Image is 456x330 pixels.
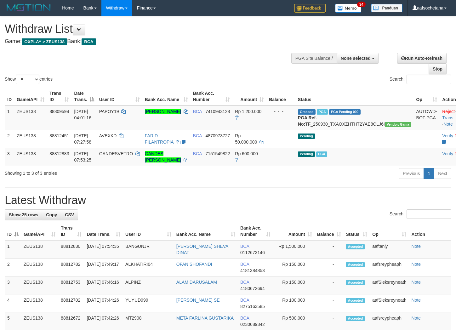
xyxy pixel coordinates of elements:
[58,240,84,259] td: 88812830
[235,109,261,114] span: Rp 1.200.000
[273,294,314,312] td: Rp 100,000
[240,250,265,255] span: Copy 0112673146 to clipboard
[14,88,47,105] th: Game/API: activate to sort column ascending
[390,209,451,219] label: Search:
[357,2,366,7] span: 34
[5,194,451,207] h1: Latest Withdraw
[58,259,84,276] td: 88812782
[295,88,414,105] th: Status
[442,109,455,114] a: Reject
[240,262,249,267] span: BCA
[176,244,228,255] a: [PERSON_NAME] SHEVA DINAT
[123,240,174,259] td: BANGUNJR
[145,109,181,114] a: [PERSON_NAME]
[14,105,47,130] td: ZEUS138
[240,322,265,327] span: Copy 0230689342 to clipboard
[273,259,314,276] td: Rp 150,000
[49,109,69,114] span: 88809594
[411,298,421,303] a: Note
[291,53,337,64] div: PGA Site Balance /
[174,222,238,240] th: Bank Acc. Name: activate to sort column ascending
[84,276,123,294] td: [DATE] 07:46:16
[84,240,123,259] td: [DATE] 07:54:35
[142,88,191,105] th: Bank Acc. Name: activate to sort column ascending
[176,316,234,321] a: META FARLINA GUSTARIKA
[205,151,230,156] span: Copy 7151549822 to clipboard
[21,259,58,276] td: ZEUS138
[74,109,91,120] span: [DATE] 04:01:16
[5,168,185,176] div: Showing 1 to 3 of 3 entries
[315,276,344,294] td: -
[442,151,453,156] a: Verify
[58,222,84,240] th: Trans ID: activate to sort column ascending
[315,240,344,259] td: -
[370,259,409,276] td: aafsreypheaph
[397,53,447,64] a: Run Auto-Refresh
[5,105,14,130] td: 1
[370,240,409,259] td: aaftanly
[14,148,47,166] td: ZEUS138
[61,209,78,220] a: CSV
[235,151,258,156] span: Rp 600.000
[74,133,91,145] span: [DATE] 07:27:58
[5,130,14,148] td: 2
[123,294,174,312] td: YUYUD999
[273,240,314,259] td: Rp 1,500,000
[411,280,421,285] a: Note
[429,64,447,74] a: Stop
[240,268,265,273] span: Copy 4181384853 to clipboard
[295,105,414,130] td: TF_250930_TXAOXZHTHT2YAE8OLJ6I
[84,294,123,312] td: [DATE] 07:44:26
[5,3,53,13] img: MOTION_logo.png
[269,151,293,157] div: - - -
[399,168,424,179] a: Previous
[316,151,327,157] span: Marked by aaftanly
[298,151,315,157] span: Pending
[273,276,314,294] td: Rp 150,000
[240,244,249,249] span: BCA
[407,209,451,219] input: Search:
[335,4,362,13] img: Button%20Memo.svg
[5,276,21,294] td: 3
[46,212,57,217] span: Copy
[371,4,402,12] img: panduan.png
[269,133,293,139] div: - - -
[434,168,451,179] a: Next
[5,148,14,166] td: 3
[407,75,451,84] input: Search:
[411,316,421,321] a: Note
[390,75,451,84] label: Search:
[9,212,38,217] span: Show 25 rows
[176,262,212,267] a: OFAN SHOFANDI
[5,259,21,276] td: 2
[240,280,249,285] span: BCA
[346,262,365,267] span: Accepted
[21,240,58,259] td: ZEUS138
[370,222,409,240] th: Op: activate to sort column ascending
[145,133,174,145] a: FARID FILANTROPIA
[346,316,365,321] span: Accepted
[74,151,91,162] span: [DATE] 07:53:25
[240,286,265,291] span: Copy 4180672694 to clipboard
[298,115,317,127] b: PGA Ref. No:
[298,109,316,115] span: Grabbed
[65,212,74,217] span: CSV
[22,38,67,45] span: OXPLAY > ZEUS138
[317,109,328,115] span: Marked by aaftanly
[273,222,314,240] th: Amount: activate to sort column ascending
[47,88,71,105] th: Trans ID: activate to sort column ascending
[21,222,58,240] th: Game/API: activate to sort column ascending
[145,151,181,162] a: GANDES [PERSON_NAME]
[49,133,69,138] span: 88812451
[176,298,220,303] a: [PERSON_NAME] SE
[5,222,21,240] th: ID: activate to sort column descending
[5,209,42,220] a: Show 25 rows
[99,109,119,114] span: PAPOY19
[315,294,344,312] td: -
[176,280,217,285] a: ALAM DARUSALAM
[71,88,96,105] th: Date Trans.: activate to sort column descending
[5,23,298,35] h1: Withdraw List
[344,222,370,240] th: Status: activate to sort column ascending
[84,259,123,276] td: [DATE] 07:49:17
[99,133,117,138] span: AVEXKD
